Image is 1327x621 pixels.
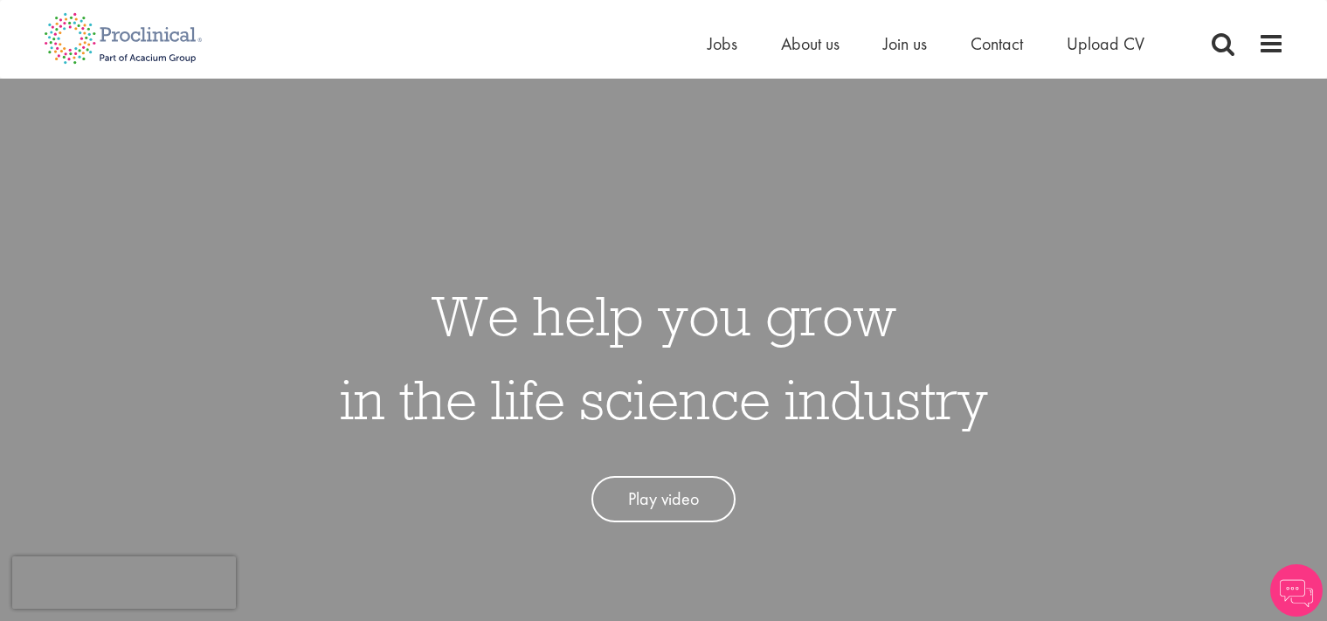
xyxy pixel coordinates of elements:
[781,32,840,55] a: About us
[971,32,1023,55] a: Contact
[591,476,736,522] a: Play video
[708,32,737,55] a: Jobs
[1067,32,1144,55] a: Upload CV
[883,32,927,55] a: Join us
[340,273,988,441] h1: We help you grow in the life science industry
[1270,564,1323,617] img: Chatbot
